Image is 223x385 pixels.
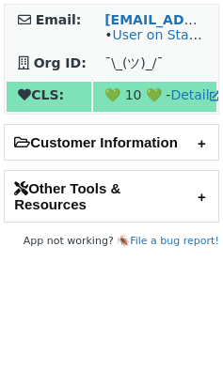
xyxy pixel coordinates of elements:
[5,125,218,160] h2: Customer Information
[104,27,217,42] span: •
[104,55,163,70] span: ¯\_(ツ)_/¯
[130,235,219,247] a: File a bug report!
[18,87,64,102] strong: CLS:
[5,171,218,222] h2: Other Tools & Resources
[34,55,87,70] strong: Org ID:
[170,87,219,102] a: Detail
[112,27,217,42] a: User on Staging
[93,82,216,112] td: 💚 10 💚 -
[36,12,82,27] strong: Email:
[4,232,219,251] footer: App not working? 🪳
